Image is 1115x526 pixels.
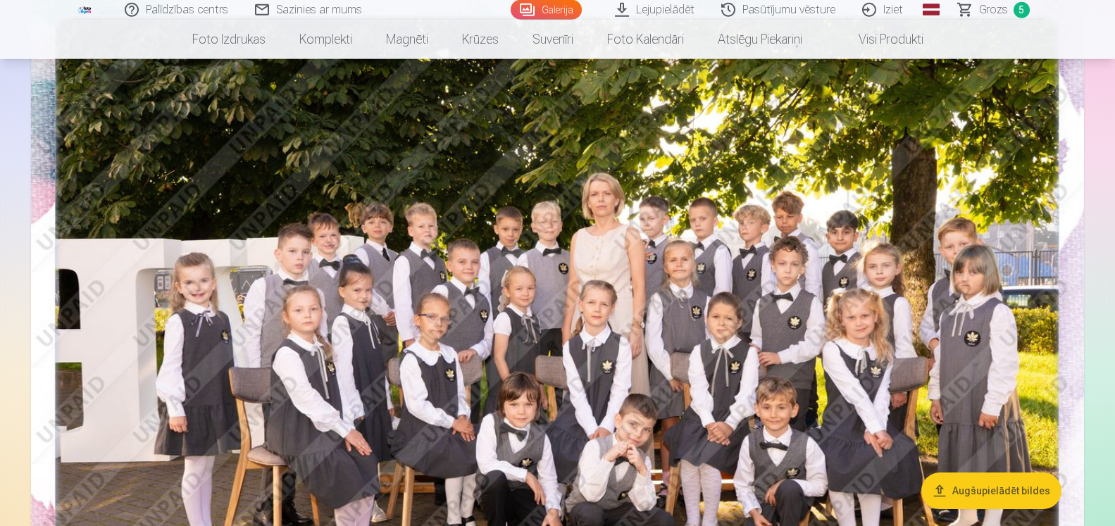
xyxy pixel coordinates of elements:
[282,20,369,59] a: Komplekti
[590,20,701,59] a: Foto kalendāri
[819,20,940,59] a: Visi produkti
[77,6,93,14] img: /fa1
[921,472,1061,509] button: Augšupielādēt bildes
[445,20,516,59] a: Krūzes
[369,20,445,59] a: Magnēti
[175,20,282,59] a: Foto izdrukas
[1014,2,1030,18] span: 5
[701,20,819,59] a: Atslēgu piekariņi
[516,20,590,59] a: Suvenīri
[979,1,1008,18] span: Grozs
